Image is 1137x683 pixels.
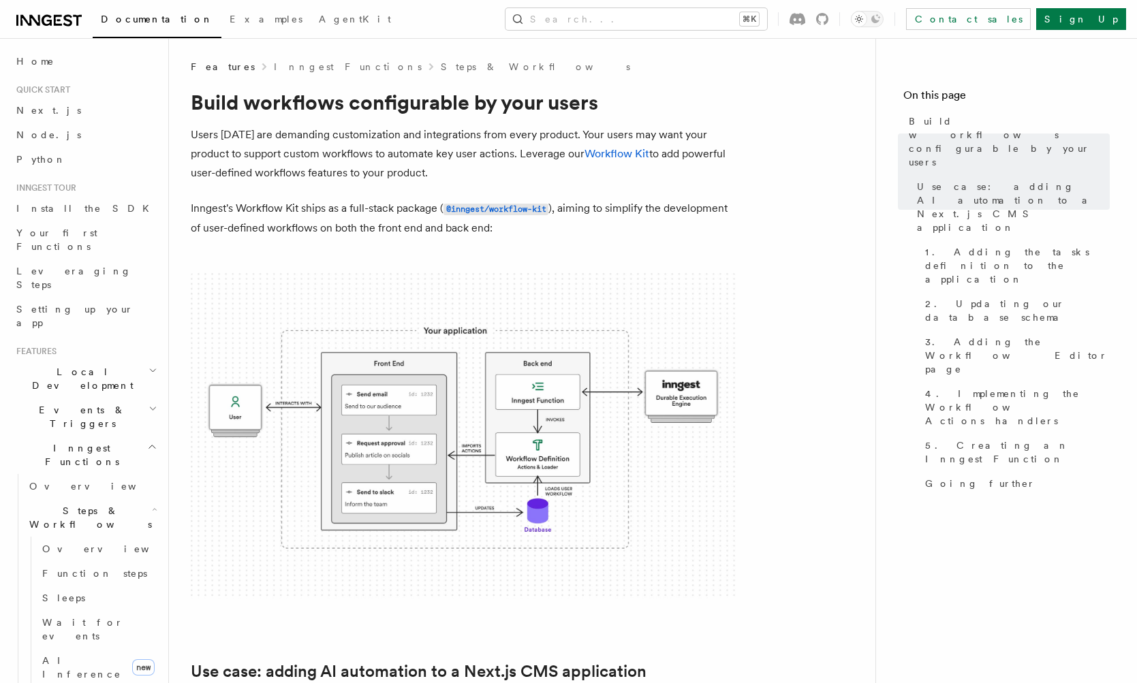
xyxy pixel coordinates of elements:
a: Documentation [93,4,221,38]
a: Steps & Workflows [441,60,630,74]
a: Overview [37,537,160,561]
a: Sign Up [1036,8,1126,30]
a: 1. Adding the tasks definition to the application [920,240,1110,291]
span: Examples [230,14,302,25]
a: Inngest Functions [274,60,422,74]
h4: On this page [903,87,1110,109]
span: Wait for events [42,617,123,641]
span: Setting up your app [16,304,134,328]
span: Your first Functions [16,227,97,252]
button: Local Development [11,360,160,398]
a: Function steps [37,561,160,586]
button: Inngest Functions [11,436,160,474]
a: 3. Adding the Workflow Editor page [920,330,1110,381]
span: Function steps [42,568,147,579]
span: 1. Adding the tasks definition to the application [925,245,1110,286]
a: Sleeps [37,586,160,610]
button: Steps & Workflows [24,498,160,537]
a: Wait for events [37,610,160,648]
span: Steps & Workflows [24,504,152,531]
a: Examples [221,4,311,37]
span: Leveraging Steps [16,266,131,290]
a: 4. Implementing the Workflow Actions handlers [920,381,1110,433]
a: 5. Creating an Inngest Function [920,433,1110,471]
span: 3. Adding the Workflow Editor page [925,335,1110,376]
span: Documentation [101,14,213,25]
span: Overview [29,481,170,492]
button: Events & Triggers [11,398,160,436]
a: Next.js [11,98,160,123]
span: Next.js [16,105,81,116]
span: Events & Triggers [11,403,149,430]
a: Workflow Kit [585,147,649,160]
img: The Workflow Kit provides a Workflow Engine to compose workflow actions on the back end and a set... [191,273,736,599]
span: Python [16,154,66,165]
span: Inngest Functions [11,441,147,468]
h1: Build workflows configurable by your users [191,90,736,114]
span: Node.js [16,129,81,140]
span: Features [11,346,57,357]
span: new [132,659,155,676]
span: Features [191,60,255,74]
p: Users [DATE] are demanding customization and integrations from every product. Your users may want... [191,125,736,182]
p: Inngest's Workflow Kit ships as a full-stack package ( ), aiming to simplify the development of u... [191,199,736,238]
code: @inngest/workflow-kit [443,204,548,215]
a: Leveraging Steps [11,259,160,297]
span: Quick start [11,84,70,95]
span: Inngest tour [11,182,76,193]
a: @inngest/workflow-kit [443,202,548,215]
span: Sleeps [42,592,85,603]
span: Build workflows configurable by your users [909,114,1110,169]
button: Toggle dark mode [851,11,884,27]
button: Search...⌘K [505,8,767,30]
span: Local Development [11,365,149,392]
a: Contact sales [906,8,1031,30]
a: Build workflows configurable by your users [903,109,1110,174]
a: Python [11,147,160,172]
span: 4. Implementing the Workflow Actions handlers [925,387,1110,428]
span: AgentKit [319,14,391,25]
kbd: ⌘K [740,12,759,26]
a: Node.js [11,123,160,147]
span: Home [16,54,54,68]
a: Going further [920,471,1110,496]
span: Install the SDK [16,203,157,214]
span: AI Inference [42,655,121,680]
a: Setting up your app [11,297,160,335]
a: 2. Updating our database schema [920,291,1110,330]
span: 5. Creating an Inngest Function [925,439,1110,466]
a: Install the SDK [11,196,160,221]
span: 2. Updating our database schema [925,297,1110,324]
a: Use case: adding AI automation to a Next.js CMS application [912,174,1110,240]
a: Home [11,49,160,74]
span: Use case: adding AI automation to a Next.js CMS application [917,180,1110,234]
span: Overview [42,543,183,554]
a: Use case: adding AI automation to a Next.js CMS application [191,662,647,681]
a: Your first Functions [11,221,160,259]
span: Going further [925,477,1035,490]
a: AgentKit [311,4,399,37]
a: Overview [24,474,160,498]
